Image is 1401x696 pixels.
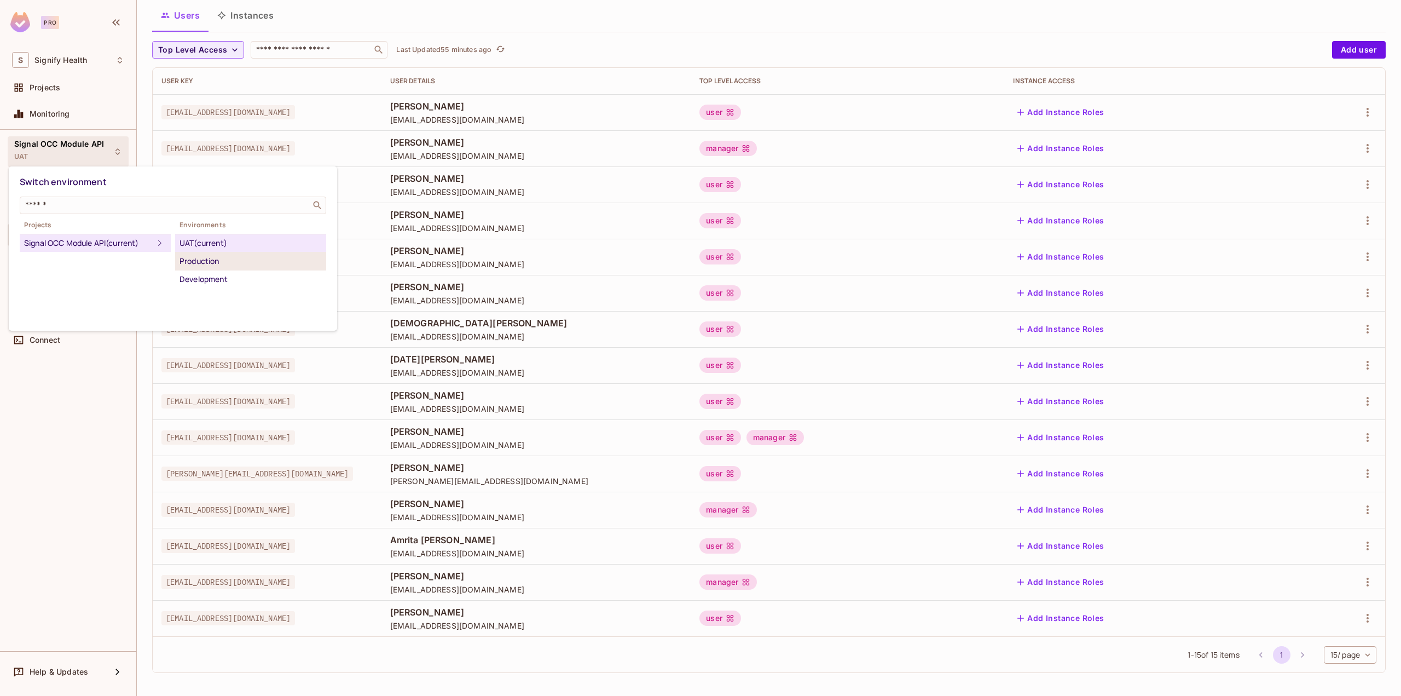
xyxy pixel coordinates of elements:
div: Development [180,273,322,286]
span: Environments [175,221,326,229]
div: UAT (current) [180,237,322,250]
div: Production [180,255,322,268]
span: Switch environment [20,176,107,188]
span: Projects [20,221,171,229]
div: Signal OCC Module API (current) [24,237,153,250]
